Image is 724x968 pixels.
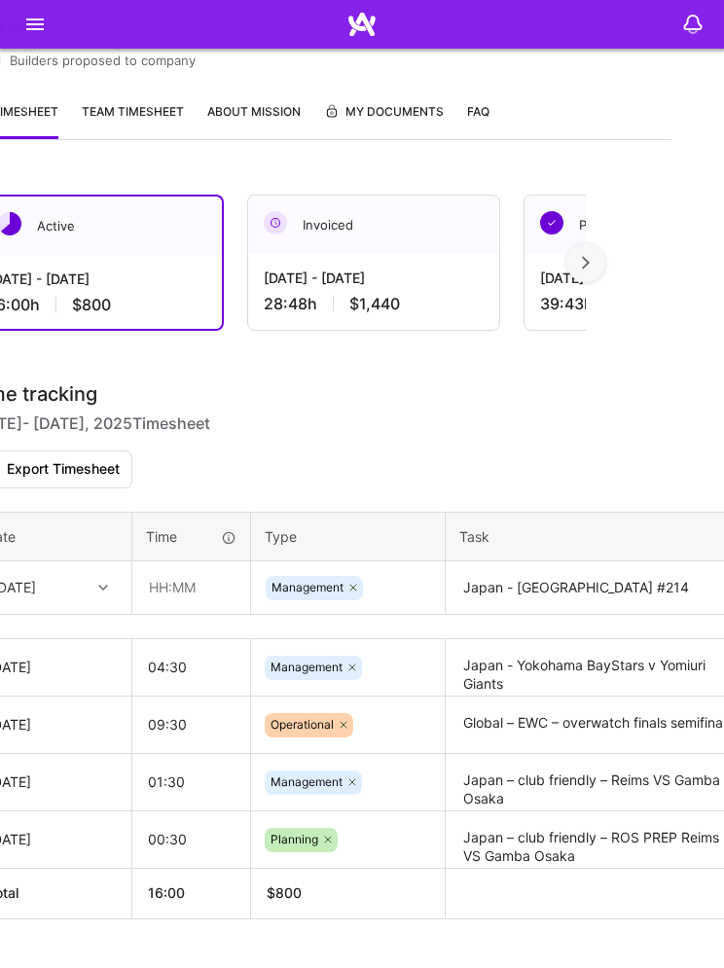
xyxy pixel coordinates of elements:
[271,774,343,789] span: Management
[271,717,334,732] span: Operational
[267,884,302,901] span: $ 800
[132,700,250,749] input: HH:MM
[146,528,236,546] div: Time
[251,513,446,561] th: Type
[248,196,499,254] div: Invoiced
[132,643,250,692] input: HH:MM
[673,5,712,44] img: bell
[207,103,301,139] a: About Mission
[467,103,489,139] a: FAQ
[82,103,184,139] a: Team timesheet
[98,583,108,592] i: icon Chevron
[72,296,111,313] span: $800
[264,211,287,234] img: Invoiced
[271,580,344,594] span: Management
[540,211,563,234] img: Paid Out
[271,832,318,846] span: Planning
[271,660,343,674] span: Management
[23,13,47,36] i: icon Menu
[264,269,484,287] div: [DATE] - [DATE]
[582,256,590,269] img: right
[10,52,196,69] span: Builders proposed to company
[324,103,444,139] a: My Documents
[349,295,400,312] span: $1,440
[348,11,376,38] img: Home
[132,815,250,864] input: HH:MM
[132,869,251,918] th: 16:00
[133,563,249,612] input: HH:MM
[264,295,484,312] div: 28:48 h
[132,758,250,807] input: HH:MM
[324,103,444,124] span: My Documents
